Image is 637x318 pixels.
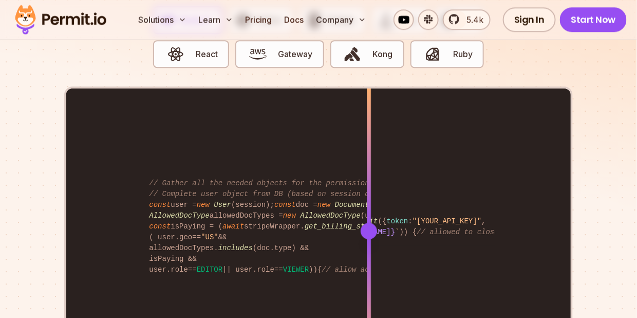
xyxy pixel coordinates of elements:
span: Ruby [453,48,473,60]
span: geo [179,233,192,241]
span: // Complete user object from DB (based on session object, only 3 DB queries...) [149,190,490,198]
span: Kong [373,48,393,60]
span: Document [335,201,369,209]
img: React [167,45,184,63]
img: Ruby [424,45,441,63]
span: const [149,222,171,231]
span: "[YOUR_API_KEY]" [413,217,481,225]
span: new [197,201,210,209]
span: new [317,201,330,209]
span: Gateway [278,48,313,60]
a: Pricing [241,9,276,30]
span: includes [218,244,253,252]
span: // allowed to close issue [417,228,524,236]
span: AllowedDocType [149,211,210,220]
span: type [274,244,292,252]
span: 5.4k [460,13,483,26]
a: Start Now [560,7,627,32]
button: Company [312,9,370,30]
img: Kong [344,45,361,63]
button: Learn [195,9,237,30]
span: get_billing_status [305,222,382,231]
span: // Gather all the needed objects for the permission check [149,179,395,187]
button: Solutions [135,9,191,30]
span: role [257,266,274,274]
a: Sign In [503,7,556,32]
span: token [386,217,408,225]
span: User [214,201,231,209]
a: 5.4k [443,9,491,30]
span: role [171,266,188,274]
span: AllowedDocType [300,211,361,220]
span: "US" [201,233,218,241]
span: VIEWER [283,266,309,274]
img: Permit logo [10,2,111,37]
span: new [283,211,296,220]
span: React [196,48,218,60]
a: Docs [280,9,308,30]
span: await [222,222,244,231]
span: EDITOR [197,266,222,274]
span: const [274,201,296,209]
span: // allow access [322,266,386,274]
code: user = (session); doc = ( , , session. ); allowedDocTypes = (user. ); isPaying = ( stripeWrapper.... [142,170,495,284]
span: const [149,201,171,209]
img: Gateway [249,45,267,63]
